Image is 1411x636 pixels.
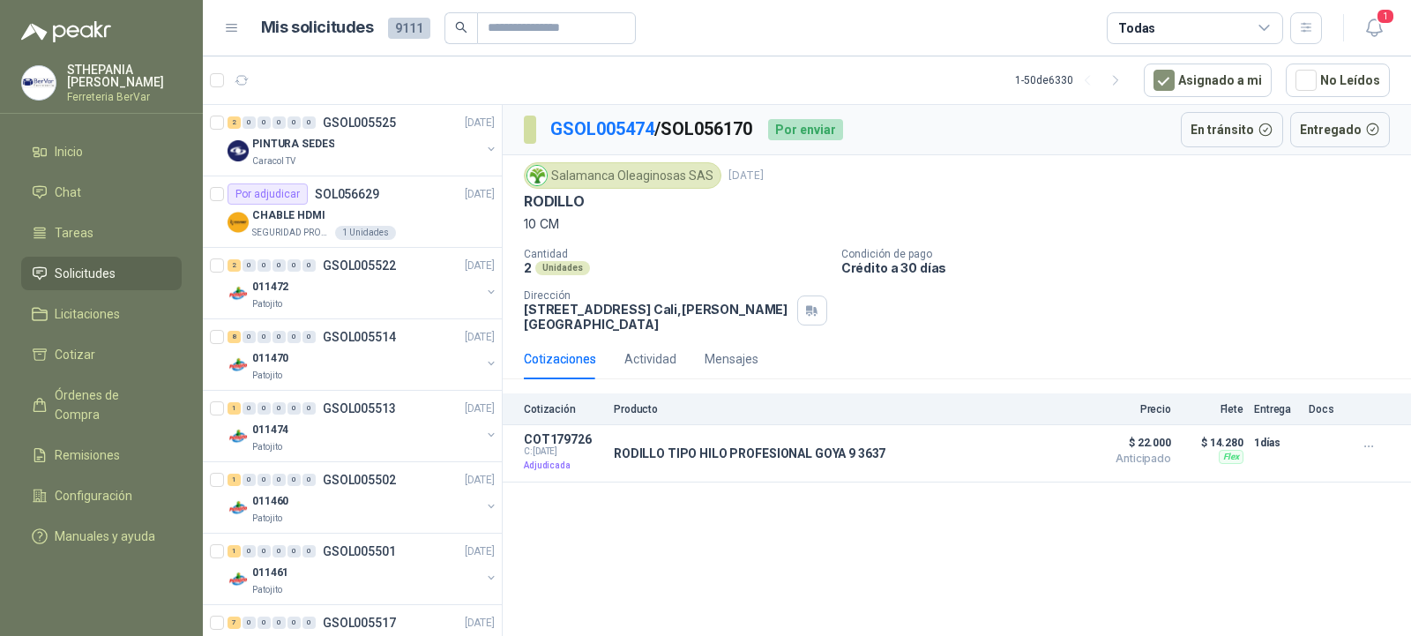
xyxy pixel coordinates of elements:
[252,440,282,454] p: Patojito
[614,403,1072,415] p: Producto
[228,326,498,383] a: 8 0 0 0 0 0 GSOL005514[DATE] Company Logo011470Patojito
[272,545,286,557] div: 0
[252,136,334,153] p: PINTURA SEDES
[465,400,495,417] p: [DATE]
[55,142,83,161] span: Inicio
[272,402,286,415] div: 0
[315,188,379,200] p: SOL056629
[252,565,288,581] p: 011461
[287,474,301,486] div: 0
[21,297,182,331] a: Licitaciones
[228,355,249,376] img: Company Logo
[243,617,256,629] div: 0
[1181,112,1283,147] button: En tránsito
[21,176,182,209] a: Chat
[465,615,495,632] p: [DATE]
[21,338,182,371] a: Cotizar
[465,115,495,131] p: [DATE]
[55,385,165,424] span: Órdenes de Compra
[261,15,374,41] h1: Mis solicitudes
[252,512,282,526] p: Patojito
[287,545,301,557] div: 0
[55,527,155,546] span: Manuales y ayuda
[252,350,288,367] p: 011470
[258,617,271,629] div: 0
[323,474,396,486] p: GSOL005502
[323,116,396,129] p: GSOL005525
[228,569,249,590] img: Company Logo
[524,289,790,302] p: Dirección
[524,302,790,332] p: [STREET_ADDRESS] Cali , [PERSON_NAME][GEOGRAPHIC_DATA]
[524,349,596,369] div: Cotizaciones
[323,617,396,629] p: GSOL005517
[55,304,120,324] span: Licitaciones
[252,583,282,597] p: Patojito
[302,617,316,629] div: 0
[228,331,241,343] div: 8
[465,186,495,203] p: [DATE]
[1254,403,1298,415] p: Entrega
[243,259,256,272] div: 0
[243,474,256,486] div: 0
[1083,403,1171,415] p: Precio
[624,349,676,369] div: Actividad
[1219,450,1243,464] div: Flex
[21,216,182,250] a: Tareas
[243,545,256,557] div: 0
[67,64,182,88] p: STHEPANIA [PERSON_NAME]
[550,116,754,143] p: / SOL056170
[55,345,95,364] span: Cotizar
[272,259,286,272] div: 0
[252,422,288,438] p: 011474
[228,116,241,129] div: 2
[21,135,182,168] a: Inicio
[228,617,241,629] div: 7
[228,140,249,161] img: Company Logo
[228,259,241,272] div: 2
[550,118,654,139] a: GSOL005474
[302,402,316,415] div: 0
[1083,453,1171,464] span: Anticipado
[302,259,316,272] div: 0
[524,446,603,457] span: C: [DATE]
[1376,8,1395,25] span: 1
[203,176,502,248] a: Por adjudicarSOL056629[DATE] Company LogoCHABLE HDMISEGURIDAD PROVISER LTDA1 Unidades
[524,260,532,275] p: 2
[287,116,301,129] div: 0
[252,207,325,224] p: CHABLE HDMI
[302,474,316,486] div: 0
[243,402,256,415] div: 0
[841,260,1404,275] p: Crédito a 30 días
[323,259,396,272] p: GSOL005522
[55,486,132,505] span: Configuración
[258,259,271,272] div: 0
[524,248,827,260] p: Cantidad
[323,402,396,415] p: GSOL005513
[1182,403,1243,415] p: Flete
[252,369,282,383] p: Patojito
[228,283,249,304] img: Company Logo
[252,493,288,510] p: 011460
[55,223,93,243] span: Tareas
[258,474,271,486] div: 0
[22,66,56,100] img: Company Logo
[1118,19,1155,38] div: Todas
[323,331,396,343] p: GSOL005514
[21,378,182,431] a: Órdenes de Compra
[67,92,182,102] p: Ferreteria BerVar
[302,545,316,557] div: 0
[388,18,430,39] span: 9111
[465,258,495,274] p: [DATE]
[272,331,286,343] div: 0
[524,214,1390,234] p: 10 CM
[465,543,495,560] p: [DATE]
[1083,432,1171,453] span: $ 22.000
[1254,432,1298,453] p: 1 días
[1309,403,1344,415] p: Docs
[228,255,498,311] a: 2 0 0 0 0 0 GSOL005522[DATE] Company Logo011472Patojito
[1286,64,1390,97] button: No Leídos
[455,21,467,34] span: search
[252,279,288,296] p: 011472
[21,21,111,42] img: Logo peakr
[768,119,843,140] div: Por enviar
